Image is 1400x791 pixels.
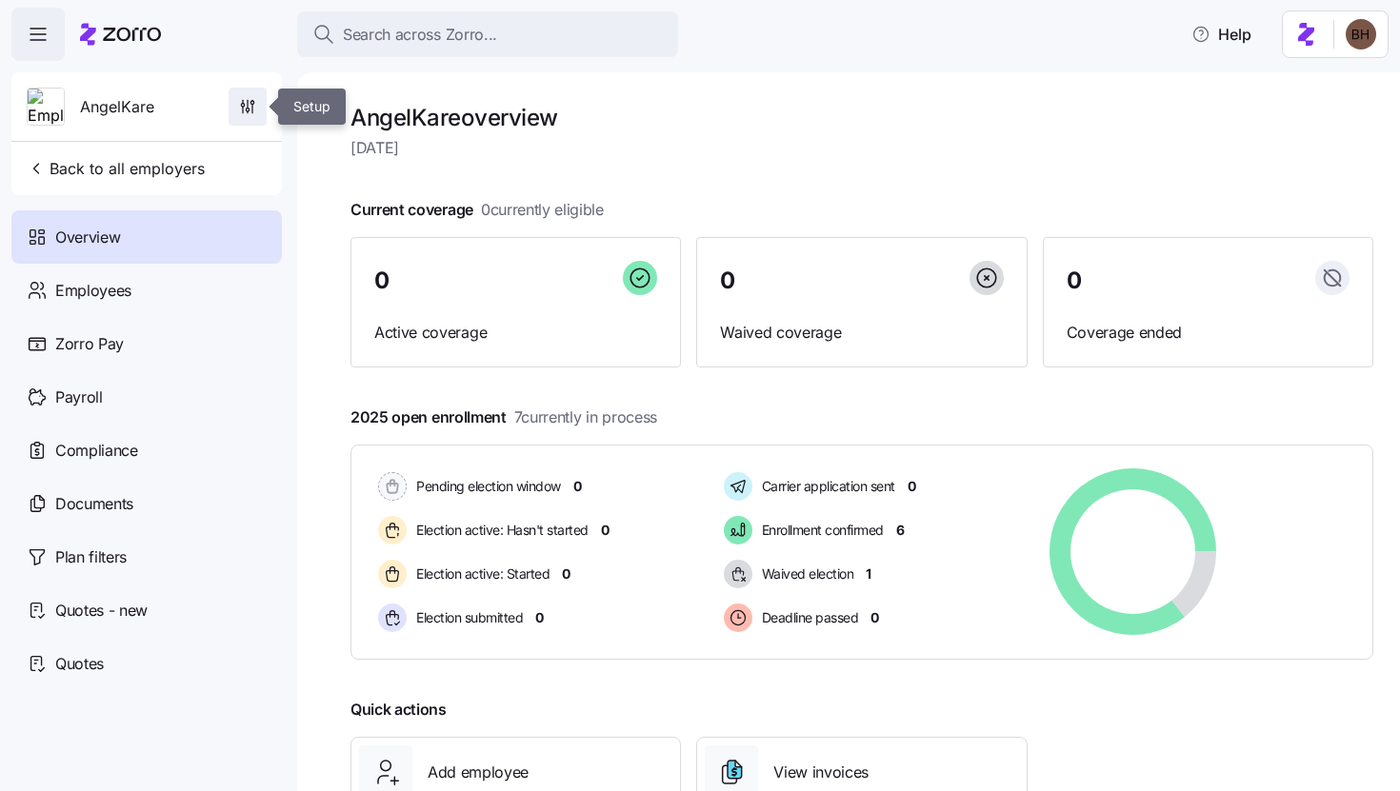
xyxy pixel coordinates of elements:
span: Quotes [55,652,104,676]
span: Quotes - new [55,599,148,623]
span: 0 [562,564,570,583]
span: Quick actions [350,698,447,722]
span: Documents [55,492,133,516]
span: View invoices [773,761,869,784]
img: c3c218ad70e66eeb89914ccc98a2927c [1346,19,1376,49]
button: Back to all employers [19,149,212,188]
a: Zorro Pay [11,317,282,370]
a: Employees [11,264,282,317]
span: Add employee [428,761,529,784]
a: Documents [11,477,282,530]
span: Plan filters [55,545,127,569]
img: Employer logo [28,89,64,127]
span: Active coverage [374,321,657,345]
span: 0 [601,521,610,540]
span: 0 [374,269,390,292]
span: Zorro Pay [55,332,124,356]
span: Election active: Hasn't started [410,521,589,540]
a: Compliance [11,424,282,477]
a: Quotes - new [11,583,282,637]
span: Payroll [55,386,103,409]
span: Coverage ended [1067,321,1350,345]
span: 0 [573,477,582,496]
span: Waived election [756,564,854,583]
span: AngelKare [80,95,154,119]
a: Plan filters [11,530,282,583]
span: 1 [866,564,871,583]
span: Enrollment confirmed [756,521,884,540]
span: Overview [55,226,120,249]
span: Search across Zorro... [343,23,497,47]
a: Payroll [11,370,282,424]
h1: AngelKare overview [350,103,1373,132]
span: Election submitted [410,608,523,627]
button: Search across Zorro... [297,11,678,57]
span: Back to all employers [27,157,205,180]
span: 0 currently eligible [481,198,604,222]
span: [DATE] [350,136,1373,160]
span: Compliance [55,439,138,463]
span: 6 [896,521,905,540]
span: Employees [55,279,131,303]
span: 0 [720,269,735,292]
span: 0 [870,608,879,627]
span: Current coverage [350,198,604,222]
span: Pending election window [410,477,561,496]
span: 0 [908,477,916,496]
span: Help [1191,23,1251,46]
span: 2025 open enrollment [350,405,657,429]
a: Quotes [11,637,282,690]
span: 7 currently in process [514,405,657,429]
span: Waived coverage [720,321,1003,345]
span: 0 [1067,269,1082,292]
button: Help [1176,15,1267,53]
span: Election active: Started [410,564,550,583]
span: Carrier application sent [756,477,895,496]
span: Deadline passed [756,608,859,627]
a: Overview [11,210,282,264]
span: 0 [535,608,544,627]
